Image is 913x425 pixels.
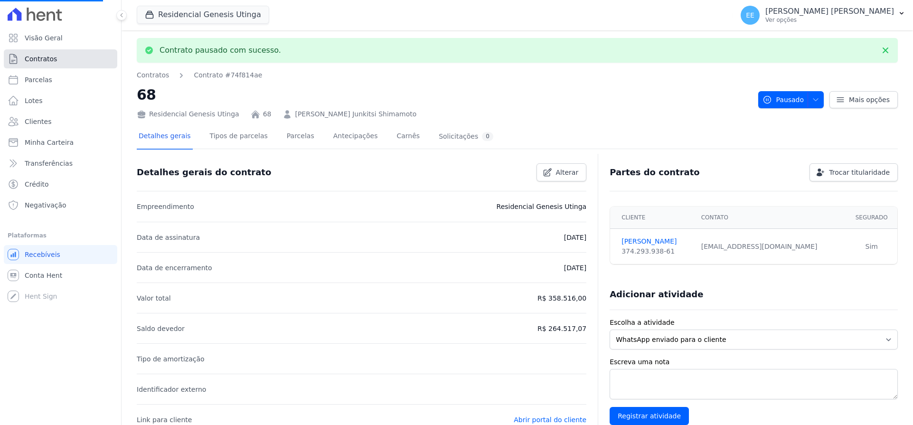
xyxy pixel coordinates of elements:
[610,289,703,300] h3: Adicionar atividade
[25,179,49,189] span: Crédito
[25,159,73,168] span: Transferências
[610,167,700,178] h3: Partes do contrato
[4,70,117,89] a: Parcelas
[829,168,890,177] span: Trocar titularidade
[160,46,281,55] p: Contrato pausado com sucesso.
[621,246,690,256] div: 374.293.938-61
[137,70,751,80] nav: Breadcrumb
[137,84,751,105] h2: 68
[4,49,117,68] a: Contratos
[137,384,206,395] p: Identificador externo
[25,33,63,43] span: Visão Geral
[514,416,586,424] a: Abrir portal do cliente
[4,133,117,152] a: Minha Carteira
[25,54,57,64] span: Contratos
[137,70,262,80] nav: Breadcrumb
[25,117,51,126] span: Clientes
[137,6,269,24] button: Residencial Genesis Utinga
[846,229,898,264] td: Sim
[497,201,587,212] p: Residencial Genesis Utinga
[4,266,117,285] a: Conta Hent
[8,230,113,241] div: Plataformas
[746,12,754,19] span: EE
[4,28,117,47] a: Visão Geral
[758,91,824,108] button: Pausado
[137,167,271,178] h3: Detalhes gerais do contrato
[564,232,586,243] p: [DATE]
[610,407,689,425] input: Registrar atividade
[137,323,185,334] p: Saldo devedor
[285,124,316,150] a: Parcelas
[4,196,117,215] a: Negativação
[537,293,586,304] p: R$ 358.516,00
[439,132,493,141] div: Solicitações
[564,262,586,274] p: [DATE]
[809,163,898,181] a: Trocar titularidade
[137,353,205,365] p: Tipo de amortização
[696,207,846,229] th: Contato
[4,91,117,110] a: Lotes
[733,2,913,28] button: EE [PERSON_NAME] [PERSON_NAME] Ver opções
[537,323,586,334] p: R$ 264.517,07
[4,112,117,131] a: Clientes
[295,109,416,119] a: [PERSON_NAME] Junkitsi Shimamoto
[762,91,804,108] span: Pausado
[395,124,422,150] a: Carnês
[137,124,193,150] a: Detalhes gerais
[437,124,495,150] a: Solicitações0
[765,16,894,24] p: Ver opções
[194,70,262,80] a: Contrato #74f814ae
[765,7,894,16] p: [PERSON_NAME] [PERSON_NAME]
[610,357,898,367] label: Escreva uma nota
[25,138,74,147] span: Minha Carteira
[137,232,200,243] p: Data de assinatura
[137,109,239,119] div: Residencial Genesis Utinga
[610,207,696,229] th: Cliente
[25,271,62,280] span: Conta Hent
[25,200,66,210] span: Negativação
[482,132,493,141] div: 0
[849,95,890,104] span: Mais opções
[331,124,380,150] a: Antecipações
[4,154,117,173] a: Transferências
[137,262,212,274] p: Data de encerramento
[621,236,690,246] a: [PERSON_NAME]
[137,201,194,212] p: Empreendimento
[263,109,272,119] a: 68
[208,124,270,150] a: Tipos de parcelas
[137,70,169,80] a: Contratos
[25,96,43,105] span: Lotes
[25,250,60,259] span: Recebíveis
[137,293,171,304] p: Valor total
[4,175,117,194] a: Crédito
[846,207,898,229] th: Segurado
[556,168,579,177] span: Alterar
[610,318,898,328] label: Escolha a atividade
[4,245,117,264] a: Recebíveis
[25,75,52,85] span: Parcelas
[829,91,898,108] a: Mais opções
[701,242,840,252] div: [EMAIL_ADDRESS][DOMAIN_NAME]
[537,163,587,181] a: Alterar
